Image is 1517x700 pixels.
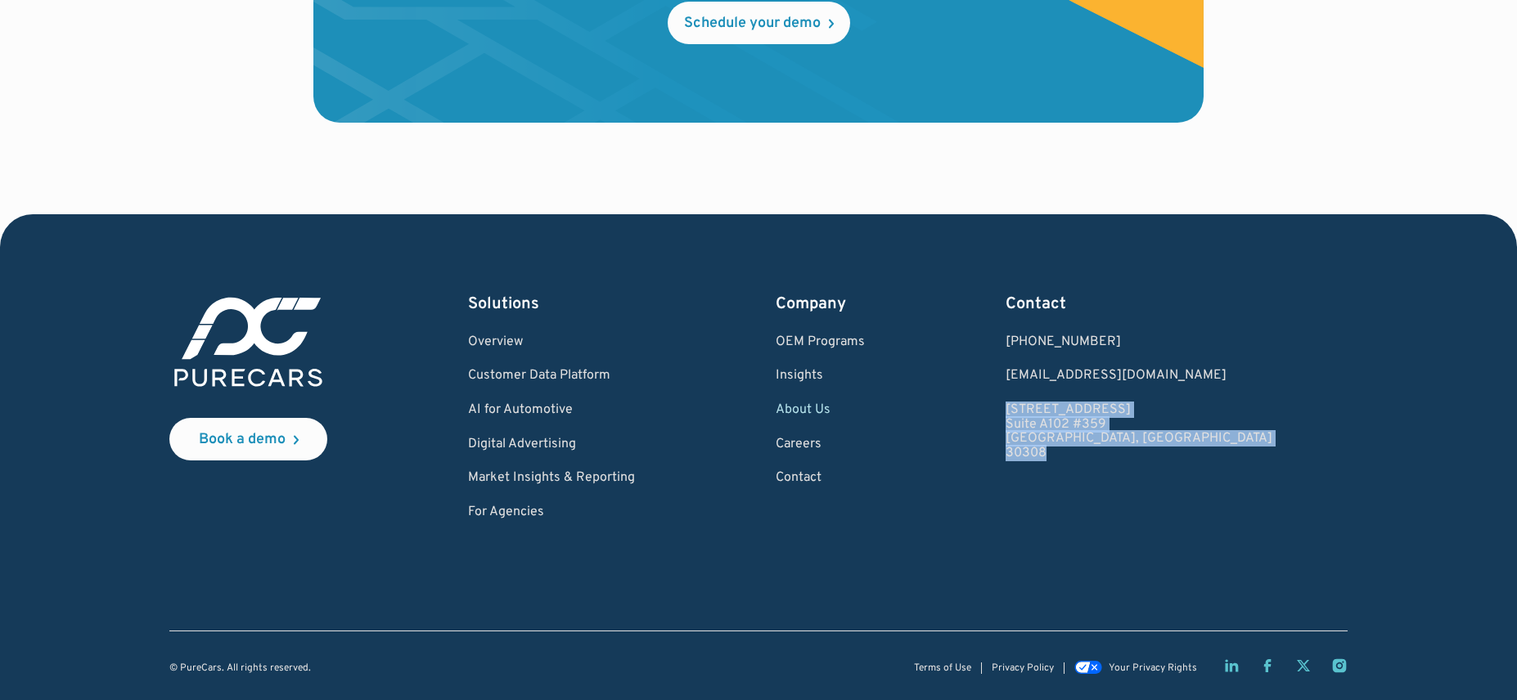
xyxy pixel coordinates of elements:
div: Schedule your demo [684,16,821,31]
a: Digital Advertising [468,437,635,452]
a: For Agencies [468,505,635,520]
a: Facebook page [1259,657,1276,674]
a: Schedule your demo [668,2,850,44]
a: Instagram page [1331,657,1348,674]
div: Solutions [468,293,635,316]
div: [PHONE_NUMBER] [1006,335,1272,350]
a: Customer Data Platform [468,369,635,384]
a: Privacy Policy [992,663,1054,674]
div: Your Privacy Rights [1109,663,1197,674]
a: AI for Automotive [468,403,635,418]
a: Email us [1006,369,1272,384]
div: © PureCars. All rights reserved. [169,663,311,674]
a: Insights [776,369,865,384]
a: [STREET_ADDRESS]Suite A102 #359[GEOGRAPHIC_DATA], [GEOGRAPHIC_DATA]30308 [1006,403,1272,460]
div: Contact [1006,293,1272,316]
a: Twitter X page [1295,657,1312,674]
a: About Us [776,403,865,418]
a: Terms of Use [914,663,971,674]
div: Book a demo [199,433,286,447]
a: Overview [468,335,635,350]
a: Book a demo [169,418,327,460]
a: OEM Programs [776,335,865,350]
a: LinkedIn page [1223,657,1240,674]
a: Market Insights & Reporting [468,471,635,486]
a: Your Privacy Rights [1074,662,1197,674]
img: purecars logo [169,293,327,392]
a: Careers [776,437,865,452]
div: Company [776,293,865,316]
a: Contact [776,471,865,486]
